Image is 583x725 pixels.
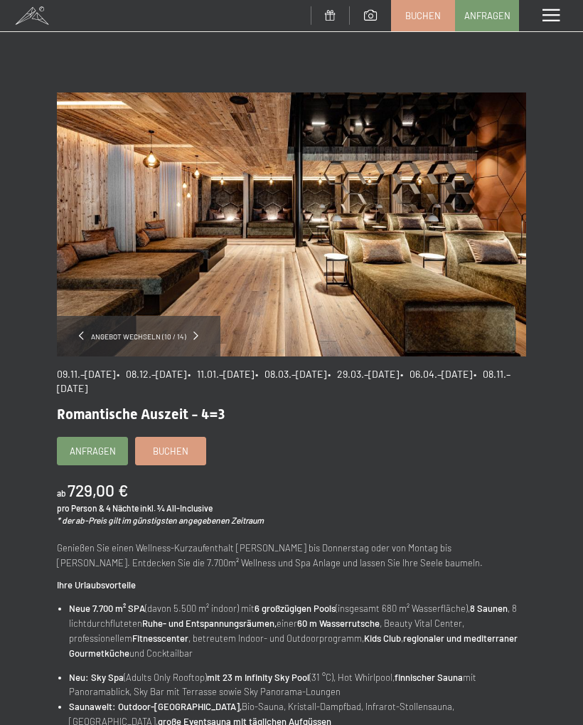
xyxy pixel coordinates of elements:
b: 729,00 € [68,480,128,500]
span: • 08.03.–[DATE] [255,368,326,380]
em: * der ab-Preis gilt im günstigsten angegebenen Zeitraum [57,515,264,525]
span: Buchen [153,445,188,457]
span: inkl. ¾ All-Inclusive [140,503,213,513]
a: Anfragen [58,438,127,465]
strong: 6 großzügigen Pools [255,603,336,614]
a: Buchen [392,1,454,31]
span: • 08.11.–[DATE] [57,368,510,394]
img: Romantische Auszeit - 4=3 [57,92,526,356]
span: Anfragen [464,9,510,22]
li: (Adults Only Rooftop) (31 °C), Hot Whirlpool, mit Panoramablick, Sky Bar mit Terrasse sowie Sky P... [69,670,526,700]
span: 09.11.–[DATE] [57,368,115,380]
strong: finnischer Sauna [395,672,463,683]
span: Anfragen [70,445,116,457]
strong: mit 23 m Infinity Sky Pool [207,672,309,683]
span: Romantische Auszeit - 4=3 [57,406,225,423]
strong: Ruhe- und Entspannungsräumen, [142,618,277,629]
strong: Fitnesscenter [132,633,188,644]
span: • 29.03.–[DATE] [328,368,399,380]
strong: 60 m Wasserrutsche [297,618,380,629]
a: Buchen [136,438,205,465]
p: Genießen Sie einen Wellness-Kurzaufenthalt [PERSON_NAME] bis Donnerstag oder von Montag bis [PERS... [57,541,526,571]
span: Buchen [405,9,441,22]
strong: Neue 7.700 m² SPA [69,603,145,614]
strong: Ihre Urlaubsvorteile [57,579,136,591]
strong: Neu: Sky Spa [69,672,124,683]
span: • 11.01.–[DATE] [188,368,254,380]
strong: 8 Saunen [470,603,508,614]
span: • 08.12.–[DATE] [117,368,186,380]
span: pro Person & [57,503,105,513]
strong: regionaler und mediterraner Gourmetküche [69,633,518,659]
li: (davon 5.500 m² indoor) mit (insgesamt 680 m² Wasserfläche), , 8 lichtdurchfluteten einer , Beaut... [69,601,526,660]
span: • 06.04.–[DATE] [400,368,472,380]
span: ab [57,488,66,498]
strong: Kids Club [364,633,401,644]
a: Anfragen [456,1,518,31]
span: 4 Nächte [106,503,139,513]
span: Angebot wechseln (10 / 14) [84,332,193,342]
strong: Saunawelt: Outdoor-[GEOGRAPHIC_DATA], [69,701,242,712]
